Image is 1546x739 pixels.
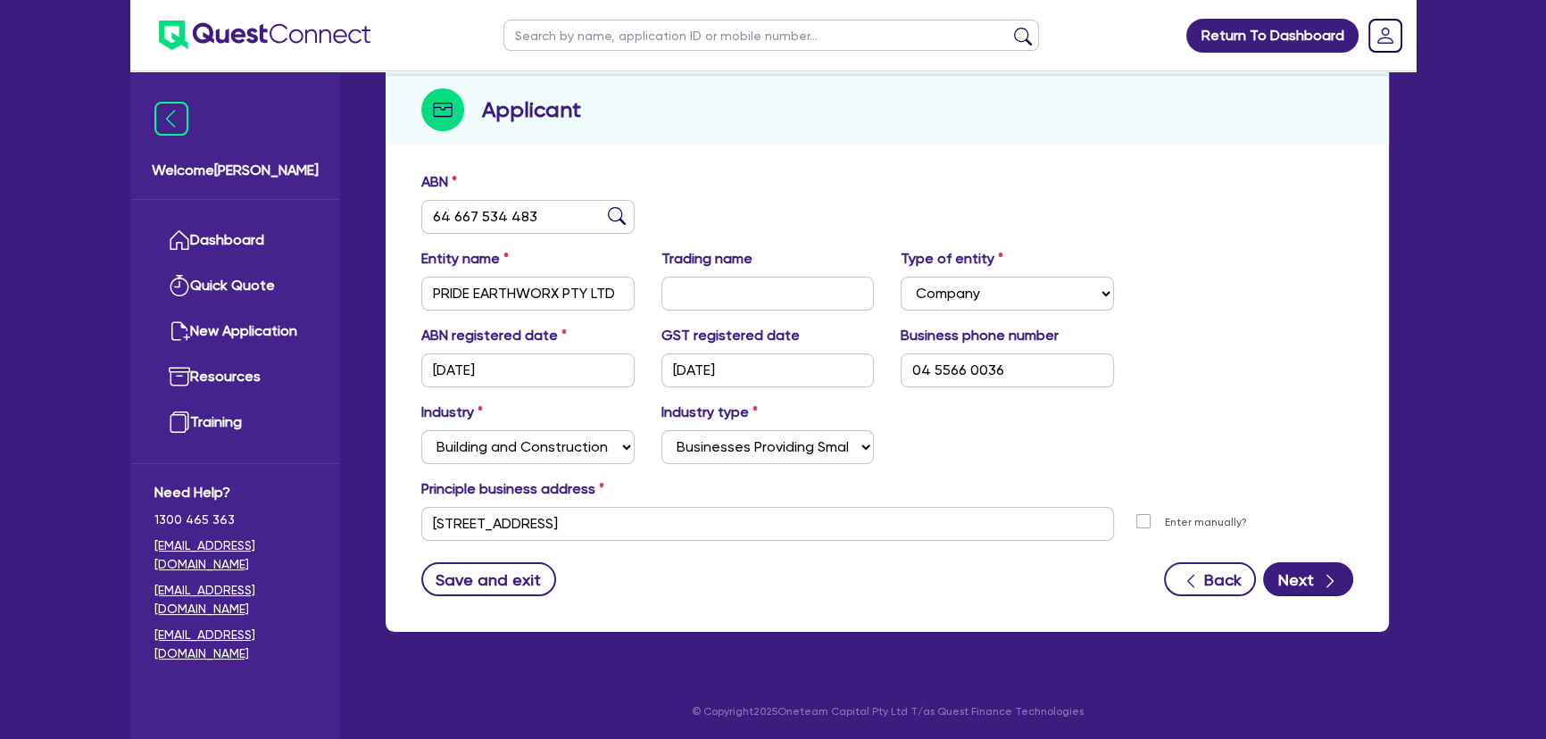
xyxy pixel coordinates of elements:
h2: Applicant [482,94,581,126]
p: © Copyright 2025 Oneteam Capital Pty Ltd T/as Quest Finance Technologies [373,703,1401,719]
label: Business phone number [901,325,1059,346]
span: Need Help? [154,482,316,503]
label: Trading name [661,248,752,270]
label: Type of entity [901,248,1003,270]
a: Return To Dashboard [1186,19,1359,53]
img: resources [169,366,190,387]
img: quest-connect-logo-blue [159,21,370,50]
span: 1300 465 363 [154,511,316,529]
img: quick-quote [169,275,190,296]
button: Save and exit [421,562,556,596]
a: Dropdown toggle [1362,12,1409,59]
button: Back [1164,562,1256,596]
a: [EMAIL_ADDRESS][DOMAIN_NAME] [154,536,316,574]
label: Industry type [661,402,758,423]
label: ABN registered date [421,325,567,346]
label: Enter manually? [1165,514,1247,531]
label: Principle business address [421,478,604,500]
a: Resources [154,354,316,400]
span: Welcome [PERSON_NAME] [152,160,319,181]
label: ABN [421,171,457,193]
img: step-icon [421,88,464,131]
a: [EMAIL_ADDRESS][DOMAIN_NAME] [154,626,316,663]
label: Industry [421,402,483,423]
button: Next [1263,562,1353,596]
img: abn-lookup icon [608,207,626,225]
a: Quick Quote [154,263,316,309]
img: training [169,411,190,433]
label: GST registered date [661,325,800,346]
a: Dashboard [154,218,316,263]
a: [EMAIL_ADDRESS][DOMAIN_NAME] [154,581,316,619]
input: DD / MM / YYYY [661,353,875,387]
img: icon-menu-close [154,102,188,136]
label: Entity name [421,248,509,270]
a: Training [154,400,316,445]
img: new-application [169,320,190,342]
input: Search by name, application ID or mobile number... [503,20,1039,51]
a: New Application [154,309,316,354]
input: DD / MM / YYYY [421,353,635,387]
